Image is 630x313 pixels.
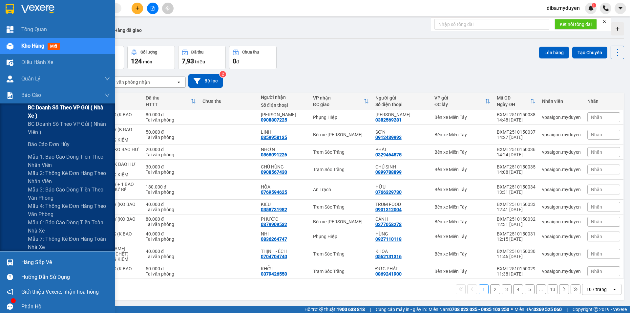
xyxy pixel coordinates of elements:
div: Ngày ĐH [497,102,530,107]
span: file-add [150,6,155,11]
div: Tại văn phòng [146,169,196,175]
div: 0562131316 [375,254,402,259]
div: 13:31 [DATE] [497,190,535,195]
div: BXMT2510150037 [497,129,535,135]
div: 80.000 đ [146,112,196,117]
div: 10 / trang [586,286,607,293]
div: 40.000 đ [146,249,196,254]
img: dashboard-icon [7,26,13,33]
div: 14:08 [DATE] [497,169,535,175]
strong: 1900 633 818 [337,307,365,312]
span: Mẫu 4: Thống kê đơn hàng theo văn phòng [28,202,110,218]
div: 0769594625 [261,190,287,195]
img: warehouse-icon [7,59,13,66]
span: message [7,303,13,310]
div: 0901312004 [375,207,402,212]
div: BXMT2510150035 [497,164,535,169]
span: 7,93 [182,57,194,65]
div: 180.000 đ [146,184,196,190]
span: Nhãn [591,187,602,192]
span: đ [236,59,239,64]
span: Quản Lý [21,75,40,83]
div: CẢNH [375,216,428,222]
div: vpsaigon.myduyen [542,149,581,155]
span: Nhãn [591,149,602,155]
span: Mẫu 1: Báo cáo dòng tiền theo nhân viên [28,153,110,169]
div: Tại văn phòng [146,271,196,277]
span: diba.myduyen [541,4,585,12]
img: icon-new-feature [588,5,594,11]
div: 0704704740 [261,254,287,259]
div: NHƠN [261,147,306,152]
sup: 1 [592,3,596,8]
div: HỮU [375,184,428,190]
div: vpsaigon.myduyen [542,204,581,210]
div: 80.000 đ [146,216,196,222]
div: Phụng Hiệp [313,234,369,239]
span: ⚪️ [511,308,513,311]
div: KHỞI [261,266,306,271]
div: BXMT2510150031 [497,231,535,236]
button: Kết nối tổng đài [555,19,597,30]
div: 50.000 đ [146,266,196,271]
div: Tại văn phòng [146,117,196,123]
span: Mẫu 6: Báo cáo dòng tiền toàn nhà xe [28,218,110,235]
span: Nhãn [591,269,602,274]
div: HÒA [261,184,306,190]
div: 0329464875 [375,152,402,157]
div: 14:48 [DATE] [497,117,535,123]
button: 1 [479,284,489,294]
img: solution-icon [7,92,13,99]
button: 5 [525,284,535,294]
div: Trạm Sóc Trăng [313,269,369,274]
div: vpsaigon.myduyen [542,219,581,224]
span: món [143,59,152,64]
div: 0766329730 [375,190,402,195]
span: down [105,93,110,98]
span: Mẫu 7: Thống kê đơn hàng toàn nhà xe [28,235,110,251]
div: 0899788899 [375,169,402,175]
button: Bộ lọc [188,74,223,88]
div: LINH [261,129,306,135]
span: Điều hành xe [21,58,53,66]
span: Tổng Quan [21,25,47,34]
div: Bến xe Miền Tây [434,115,490,120]
button: 3 [502,284,512,294]
div: 14:27 [DATE] [497,135,535,140]
div: 0379426550 [261,271,287,277]
div: Tại văn phòng [146,222,196,227]
span: triệu [195,59,205,64]
button: Hàng đã giao [109,22,147,38]
button: file-add [147,3,158,14]
div: Trạm Sóc Trăng [313,149,369,155]
div: Bến xe Miền Tây [434,219,490,224]
div: Trạm Sóc Trăng [313,167,369,172]
div: NHI [261,231,306,236]
button: Lên hàng [539,47,569,58]
div: Bến xe Miền Tây [434,251,490,257]
button: 13 [548,284,557,294]
div: BXMT2510150033 [497,202,535,207]
div: BXMT2510150030 [497,249,535,254]
div: 0382569281 [375,117,402,123]
div: Tại văn phòng [146,152,196,157]
div: Nhân viên [542,99,581,104]
div: Chưa thu [242,50,259,55]
div: Chọn văn phòng nhận [105,79,150,85]
div: KHOA [375,249,428,254]
div: vpsaigon.myduyen [542,132,581,137]
div: vpsaigon.myduyen [542,234,581,239]
button: Số lượng124món [127,46,175,69]
div: TRÙM FOOD [375,202,428,207]
div: 30.000 đ [146,164,196,169]
div: vpsaigon.myduyen [542,115,581,120]
span: 124 [131,57,142,65]
div: 50.000 đ [146,129,196,135]
div: 11:46 [DATE] [497,254,535,259]
div: 0868091226 [261,152,287,157]
img: warehouse-icon [7,76,13,82]
button: plus [132,3,143,14]
button: 4 [513,284,523,294]
div: Nhãn [587,99,620,104]
span: down [105,76,110,81]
